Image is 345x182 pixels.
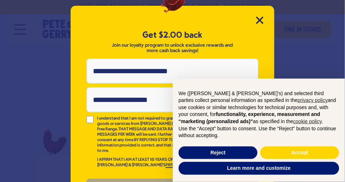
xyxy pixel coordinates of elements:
[179,146,257,159] button: Reject
[97,157,249,168] p: I AFFIRM THAT I AM AT LEAST 18 YEARS OF AGE AND HAVE READ AND AGREE TO [PERSON_NAME] & [PERSON_NA...
[179,111,320,124] strong: functionality, experience, measurement and “marketing (personalized ads)”
[179,162,339,175] button: Learn more and customize
[179,125,339,139] p: Use the “Accept” button to consent. Use the “Reject” button to continue without accepting.
[260,146,339,159] button: Accept
[97,116,249,154] p: I understand that I am not required to grant consent as a condition of purchasing goods or servic...
[298,97,328,103] a: privacy policy
[110,43,235,53] p: Join our loyalty program to unlock exclusive rewards and more cash back savings!
[86,116,94,123] input: I understand that I am not required to grant consent as a condition of purchasing goods or servic...
[256,17,264,24] button: Close Modal
[166,163,197,168] a: PRIVACY POLICY
[86,29,259,41] h5: Get $2.00 back
[293,118,322,124] a: cookie policy
[179,90,339,125] p: We ([PERSON_NAME] & [PERSON_NAME]'s) and selected third parties collect personal information as s...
